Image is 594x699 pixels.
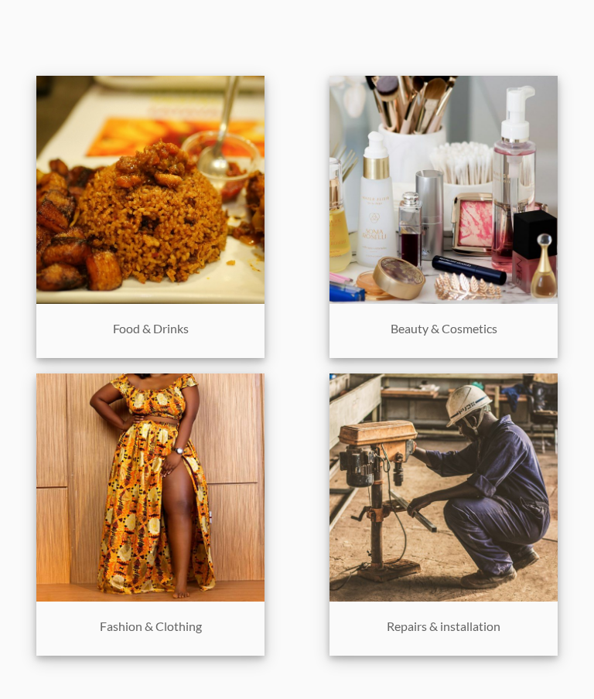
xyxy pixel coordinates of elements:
[44,609,257,636] p: Fashion & Clothing
[337,609,550,636] p: Repairs & installation
[44,312,257,338] p: Food & Drinks
[36,373,265,602] img: fashion
[36,76,265,304] img: food-and-drinks
[329,373,558,602] img: repairs
[329,76,558,304] img: beauty-cosmetics
[337,312,550,338] p: Beauty & Cosmetics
